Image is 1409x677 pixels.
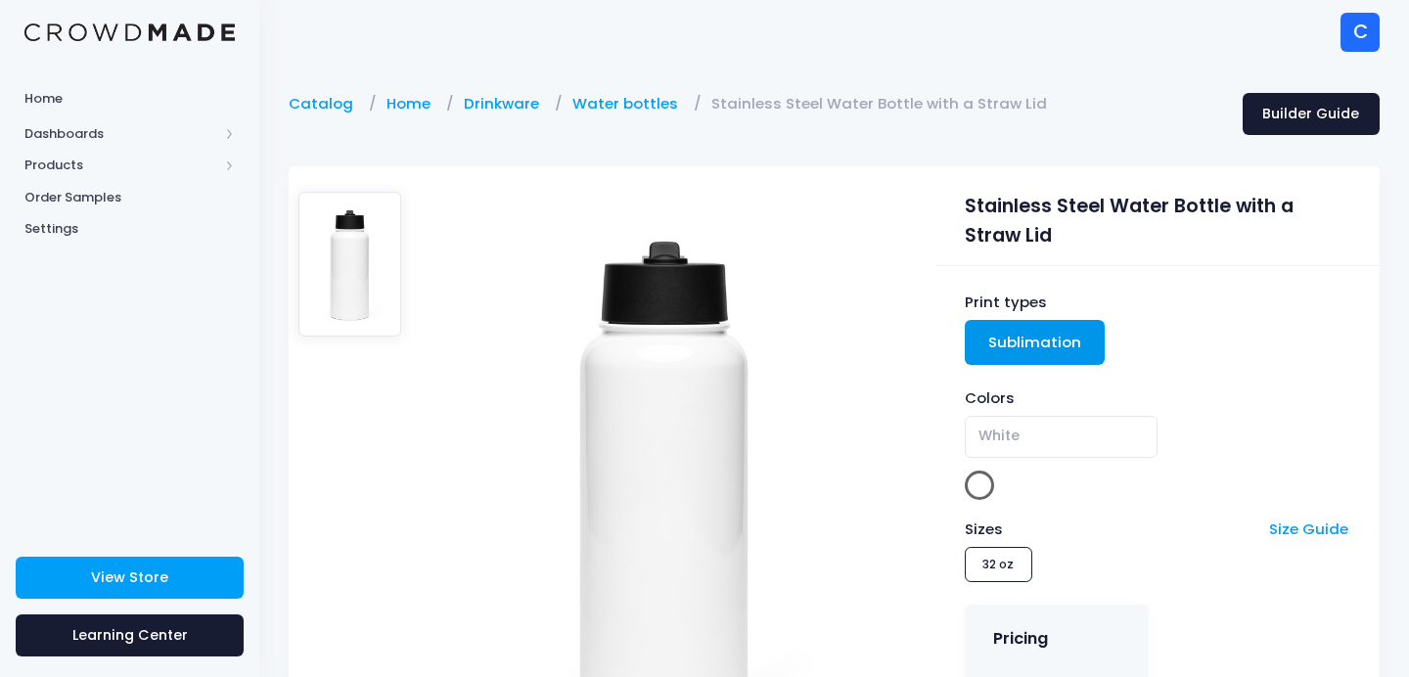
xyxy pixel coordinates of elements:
[965,183,1351,249] div: Stainless Steel Water Bottle with a Straw Lid
[1243,93,1380,135] a: Builder Guide
[965,387,1351,409] div: Colors
[1341,13,1380,52] div: C
[16,557,244,599] a: View Store
[24,89,235,109] span: Home
[91,567,168,587] span: View Store
[24,188,235,207] span: Order Samples
[289,93,363,114] a: Catalog
[993,629,1048,649] h4: Pricing
[711,93,1057,114] a: Stainless Steel Water Bottle with a Straw Lid
[464,93,549,114] a: Drinkware
[24,156,218,175] span: Products
[386,93,440,114] a: Home
[572,93,688,114] a: Water bottles
[955,519,1259,540] div: Sizes
[978,426,1020,446] span: White
[16,614,244,656] a: Learning Center
[965,416,1158,458] span: White
[965,292,1351,313] div: Print types
[1269,519,1348,539] a: Size Guide
[24,219,235,239] span: Settings
[24,124,218,144] span: Dashboards
[965,320,1105,365] a: Sublimation
[24,23,235,42] img: Logo
[72,625,188,645] span: Learning Center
